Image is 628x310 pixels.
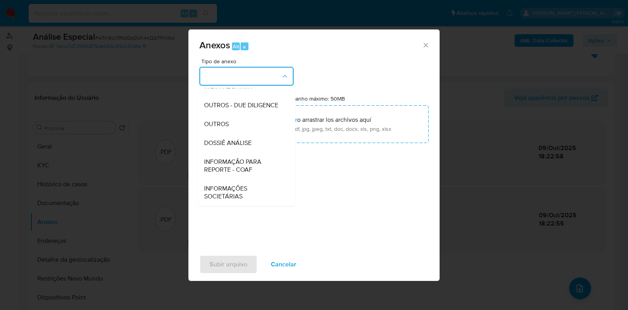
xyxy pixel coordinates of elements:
span: a [243,43,246,50]
span: OUTROS [204,120,229,128]
span: Cancelar [271,256,296,273]
span: INFORMAÇÃO PARA REPORTE - COAF [204,158,284,174]
button: Cerrar [422,41,429,48]
button: Cancelar [261,255,307,274]
label: Tamanho máximo: 50MB [286,95,345,102]
span: Anexos [199,38,230,52]
span: MIDIA NEGATIVA [204,83,252,90]
span: INFORMAÇÕES SOCIETÁRIAS [204,185,284,200]
span: Tipo de anexo [201,59,296,64]
span: DOSSIÊ ANÁLISE [204,139,252,147]
span: Alt [233,43,239,50]
span: OUTROS - DUE DILIGENCE [204,101,278,109]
